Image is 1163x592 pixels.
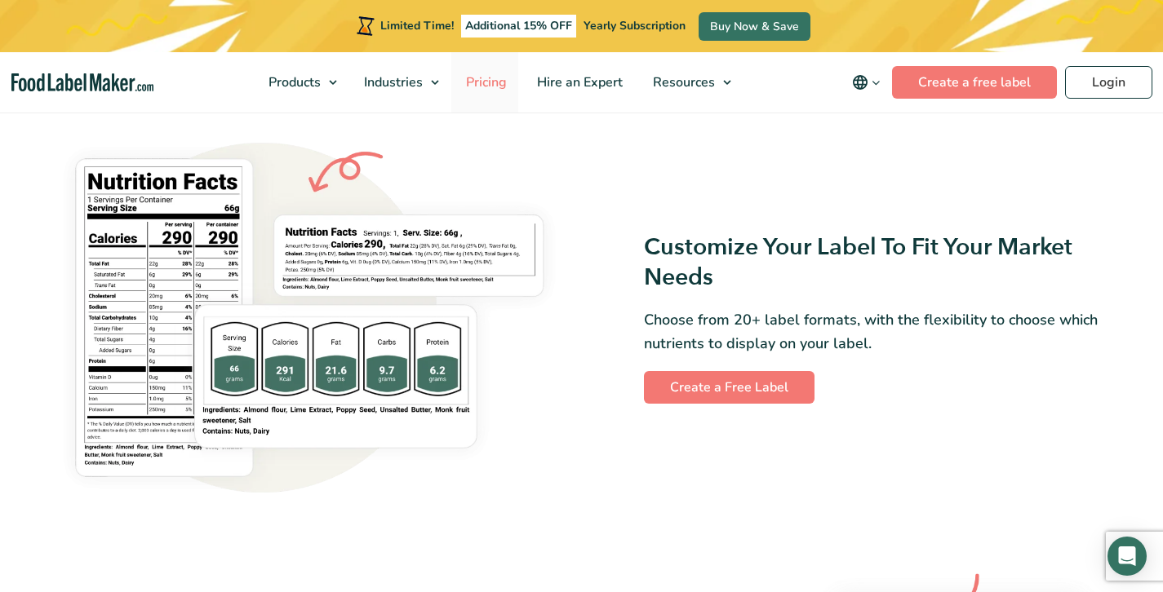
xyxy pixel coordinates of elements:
span: Yearly Subscription [584,18,686,33]
span: Products [264,73,322,91]
span: Limited Time! [380,18,454,33]
a: Create a Free Label [644,371,815,404]
a: Pricing [451,52,518,113]
a: Login [1065,66,1152,99]
span: Industries [359,73,424,91]
span: Additional 15% OFF [461,15,576,38]
h3: Customize Your Label To Fit Your Market Needs [644,232,1116,292]
span: Resources [648,73,717,91]
a: Buy Now & Save [699,12,810,41]
span: Hire an Expert [532,73,624,91]
a: Create a free label [892,66,1057,99]
a: Products [254,52,345,113]
p: Choose from 20+ label formats, with the flexibility to choose which nutrients to display on your ... [644,308,1116,356]
a: Hire an Expert [522,52,634,113]
div: Open Intercom Messenger [1108,537,1147,576]
a: Resources [638,52,739,113]
a: Industries [349,52,447,113]
span: Pricing [461,73,508,91]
